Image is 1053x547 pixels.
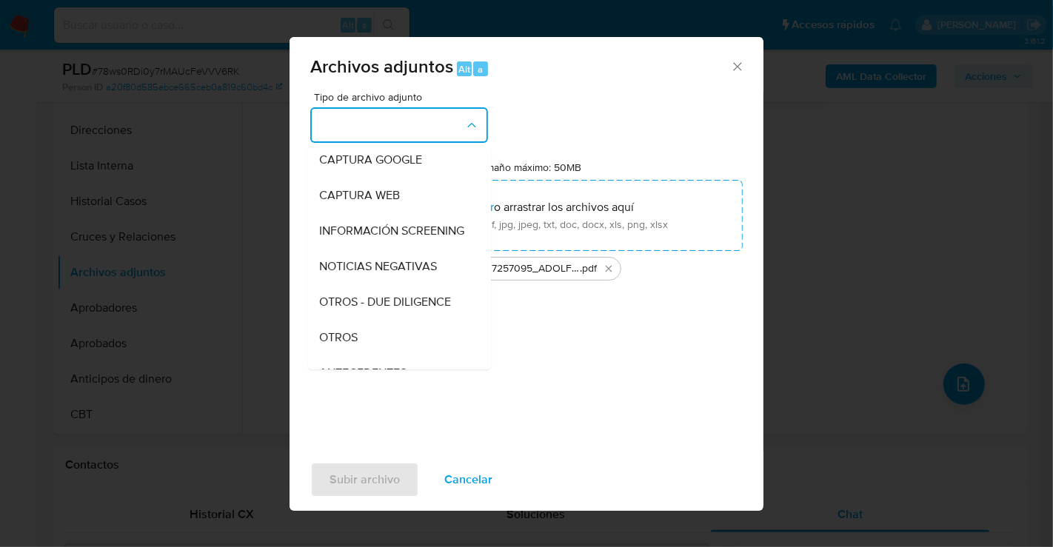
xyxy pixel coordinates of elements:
[478,261,580,276] span: 1617257095_ADOLFO [PERSON_NAME] CASTAÑON_SEP25
[314,92,492,102] span: Tipo de archivo adjunto
[458,62,470,76] span: Alt
[478,62,483,76] span: a
[444,463,492,496] span: Cancelar
[319,330,358,345] span: OTROS
[580,261,597,276] span: .pdf
[476,161,582,174] label: Tamaño máximo: 50MB
[425,462,512,497] button: Cancelar
[310,53,453,79] span: Archivos adjuntos
[319,224,464,238] span: INFORMACIÓN SCREENING
[319,295,451,309] span: OTROS - DUE DILIGENCE
[319,259,437,274] span: NOTICIAS NEGATIVAS
[319,152,422,167] span: CAPTURA GOOGLE
[730,59,743,73] button: Cerrar
[600,260,618,278] button: Eliminar 1617257095_ADOLFO RAMIREZ CASTAÑON_SEP25.pdf
[319,188,400,203] span: CAPTURA WEB
[310,251,743,281] ul: Archivos seleccionados
[319,366,407,380] span: ANTECEDENTES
